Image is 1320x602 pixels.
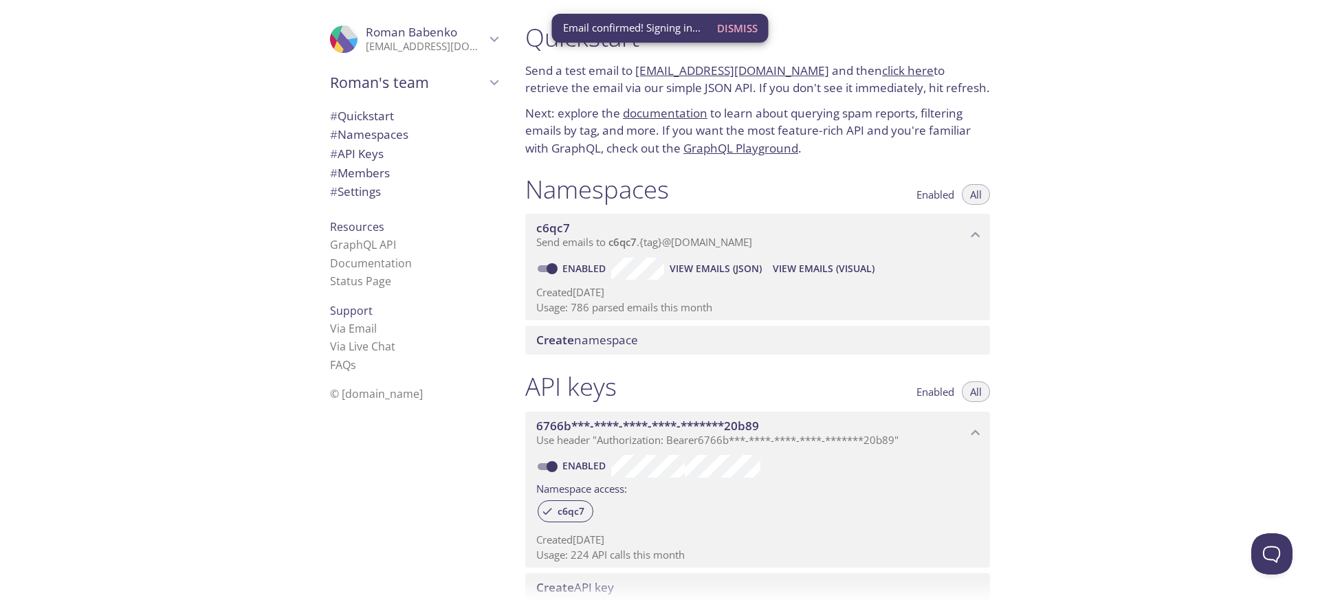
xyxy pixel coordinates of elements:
[351,357,356,372] span: s
[773,260,874,277] span: View Emails (Visual)
[882,63,934,78] a: click here
[962,184,990,205] button: All
[536,548,979,562] p: Usage: 224 API calls this month
[525,326,990,355] div: Create namespace
[366,24,457,40] span: Roman Babenko
[536,332,574,348] span: Create
[330,73,485,92] span: Roman's team
[330,357,356,372] a: FAQ
[664,258,767,280] button: View Emails (JSON)
[525,573,990,602] div: Create API Key
[319,144,509,164] div: API Keys
[563,21,701,35] span: Email confirmed! Signing in...
[330,303,373,318] span: Support
[536,533,979,547] p: Created [DATE]
[319,16,509,62] div: Roman Babenko
[635,63,829,78] a: [EMAIL_ADDRESS][DOMAIN_NAME]
[330,126,408,142] span: Namespaces
[1251,533,1292,575] iframe: Help Scout Beacon - Open
[608,235,637,249] span: c6qc7
[330,219,384,234] span: Resources
[670,260,762,277] span: View Emails (JSON)
[330,386,423,401] span: © [DOMAIN_NAME]
[536,220,570,236] span: c6qc7
[538,500,593,522] div: c6qc7
[525,22,990,53] h1: Quickstart
[536,332,638,348] span: namespace
[525,371,617,402] h1: API keys
[330,126,338,142] span: #
[623,105,707,121] a: documentation
[525,62,990,97] p: Send a test email to and then to retrieve the email via our simple JSON API. If you don't see it ...
[330,237,396,252] a: GraphQL API
[717,19,758,37] span: Dismiss
[330,146,384,161] span: API Keys
[330,146,338,161] span: #
[525,214,990,256] div: c6qc7 namespace
[525,174,669,205] h1: Namespaces
[330,108,394,124] span: Quickstart
[330,321,377,336] a: Via Email
[560,459,611,472] a: Enabled
[536,300,979,315] p: Usage: 786 parsed emails this month
[330,165,338,181] span: #
[908,184,962,205] button: Enabled
[536,285,979,300] p: Created [DATE]
[319,107,509,126] div: Quickstart
[962,381,990,402] button: All
[712,15,763,41] button: Dismiss
[330,183,381,199] span: Settings
[330,256,412,271] a: Documentation
[319,65,509,100] div: Roman's team
[525,104,990,157] p: Next: explore the to learn about querying spam reports, filtering emails by tag, and more. If you...
[536,235,752,249] span: Send emails to . {tag} @[DOMAIN_NAME]
[767,258,880,280] button: View Emails (Visual)
[330,108,338,124] span: #
[319,164,509,183] div: Members
[908,381,962,402] button: Enabled
[366,40,485,54] p: [EMAIL_ADDRESS][DOMAIN_NAME]
[319,125,509,144] div: Namespaces
[549,505,593,517] span: c6qc7
[330,274,391,289] a: Status Page
[683,140,798,156] a: GraphQL Playground
[330,339,395,354] a: Via Live Chat
[330,165,390,181] span: Members
[536,478,627,498] label: Namespace access:
[319,182,509,201] div: Team Settings
[330,183,338,199] span: #
[560,262,611,275] a: Enabled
